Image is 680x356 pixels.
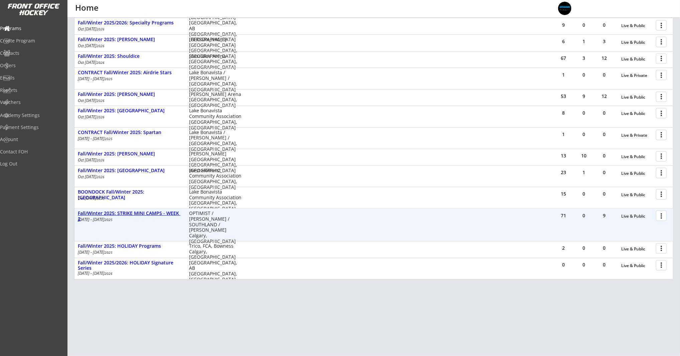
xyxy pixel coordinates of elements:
button: more_vert [656,70,667,80]
div: 13 [553,153,573,158]
div: 0 [594,153,614,158]
div: Live & Public [621,40,653,45]
em: 2026 [97,115,105,119]
div: 15 [553,192,573,196]
div: Lake Bonavista Community Association [GEOGRAPHIC_DATA], [GEOGRAPHIC_DATA] [189,189,241,212]
div: 0 [594,262,614,267]
div: CONTRACT Fall/Winter 2025: Airdrie Stars [78,70,182,76]
em: 2026 [97,98,105,103]
div: Live & Public [621,171,653,176]
button: more_vert [656,151,667,161]
button: more_vert [656,260,667,270]
div: Fall/Winter 2025/2026: Specialty Programs [78,20,182,26]
div: West Hillhurst Community Association [GEOGRAPHIC_DATA], [GEOGRAPHIC_DATA] [189,168,241,190]
div: 9 [553,23,573,27]
div: Live & Public [621,247,653,251]
div: Oct [DATE] [78,158,180,162]
div: 0 [574,23,594,27]
div: CONTRACT Fall/Winter 2025: Spartan [78,130,182,135]
div: Oct [DATE] [78,44,180,48]
div: Fall/Winter 2025: STRIKE MINI CAMPS - WEEK 2 [78,211,182,222]
div: [DATE] - [DATE] [78,77,180,81]
div: 1 [553,132,573,137]
div: Fall/Winter 2025: [PERSON_NAME] [78,92,182,97]
div: Live & Public [621,214,653,219]
div: 53 [553,94,573,99]
div: Live & Private [621,73,653,78]
div: 0 [574,246,594,250]
div: [DATE] - [DATE] [78,137,180,141]
em: 2025 [105,136,113,141]
div: Live & Public [621,154,653,159]
div: Trico, FCA, Bowness Calgary, [GEOGRAPHIC_DATA] [189,243,241,260]
div: [DATE] - [DATE] [78,218,180,222]
div: Live & Public [621,95,653,100]
em: 2026 [105,271,113,276]
button: more_vert [656,211,667,221]
div: Shouldice Arena [GEOGRAPHIC_DATA], [GEOGRAPHIC_DATA] [189,53,241,70]
button: more_vert [656,92,667,102]
div: Oct [DATE] [78,27,180,31]
div: 0 [594,246,614,250]
div: 12 [594,56,614,61]
div: Lake Bonavista / [PERSON_NAME] / [GEOGRAPHIC_DATA], [GEOGRAPHIC_DATA] [189,130,241,152]
div: 6 [553,39,573,44]
div: Oct [DATE] [78,196,180,200]
div: [PERSON_NAME] Arena [GEOGRAPHIC_DATA], [GEOGRAPHIC_DATA] [189,92,241,108]
em: 2026 [97,60,105,65]
div: Live & Public [621,23,653,28]
button: more_vert [656,108,667,118]
div: Oct [DATE] [78,99,180,103]
div: Live & Public [621,57,653,62]
em: 2025 [105,77,113,81]
em: 2026 [97,158,105,162]
div: OPTIMIST / [PERSON_NAME] / SOUTHLAND / [PERSON_NAME] Calgary, [GEOGRAPHIC_DATA] [189,211,241,244]
div: 9 [574,94,594,99]
div: 0 [594,73,614,77]
div: 0 [574,262,594,267]
div: 0 [553,262,573,267]
div: 3 [574,56,594,61]
div: Oct [DATE] [78,175,180,179]
div: 12 [594,94,614,99]
em: 2026 [97,174,105,179]
div: 0 [594,170,614,175]
div: 3 [594,39,614,44]
div: 8 [553,111,573,115]
div: Fall/Winter 2025: Shouldice [78,53,182,59]
button: more_vert [656,130,667,140]
div: 0 [574,192,594,196]
button: more_vert [656,53,667,64]
button: more_vert [656,37,667,47]
div: Lake Bonavista Community Association [GEOGRAPHIC_DATA], [GEOGRAPHIC_DATA] [189,108,241,130]
div: Fall/Winter 2025: [GEOGRAPHIC_DATA] [78,108,182,114]
div: 1 [574,170,594,175]
div: 9 [594,213,614,218]
em: 2025 [105,250,113,255]
em: 2026 [97,196,105,201]
div: 71 [553,213,573,218]
div: Live & Public [621,263,653,268]
div: 0 [574,73,594,77]
div: Live & Private [621,133,653,138]
div: Fall/Winter 2025: [GEOGRAPHIC_DATA] [78,168,182,173]
em: 2025 [105,217,113,222]
div: [PERSON_NAME][GEOGRAPHIC_DATA] [GEOGRAPHIC_DATA], [GEOGRAPHIC_DATA] [189,151,241,173]
div: Oct [DATE] [78,61,180,65]
div: 0 [594,132,614,137]
div: [GEOGRAPHIC_DATA], AB [GEOGRAPHIC_DATA], [GEOGRAPHIC_DATA] [189,260,241,282]
div: [GEOGRAPHIC_DATA], AB [GEOGRAPHIC_DATA], [GEOGRAPHIC_DATA] [189,20,241,42]
div: 2 [553,246,573,250]
div: 0 [594,23,614,27]
div: 67 [553,56,573,61]
div: BOONDOCK Fall/Winter 2025: [GEOGRAPHIC_DATA] [78,189,182,201]
div: [DATE] - [DATE] [78,250,180,254]
div: 0 [574,132,594,137]
div: Oct [DATE] [78,115,180,119]
div: Fall/Winter 2025: [PERSON_NAME] [78,37,182,42]
button: more_vert [656,20,667,30]
div: 1 [553,73,573,77]
em: 2026 [97,43,105,48]
div: 0 [574,111,594,115]
div: Lake Bonavista / [PERSON_NAME] / [GEOGRAPHIC_DATA], [GEOGRAPHIC_DATA] [189,70,241,92]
